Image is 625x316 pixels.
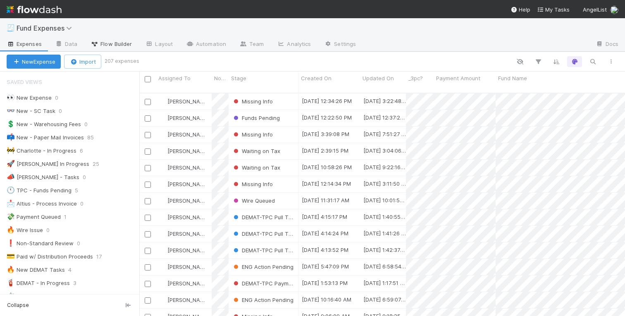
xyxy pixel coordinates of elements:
span: 🚧 [7,147,15,154]
span: 97 [105,291,120,302]
input: Toggle Row Selected [145,148,151,155]
span: Non-standard review [214,74,227,82]
span: DEMAT-TPC Pull TPC [232,214,296,220]
span: ❗ [7,239,15,247]
div: Wire Queued [232,196,275,205]
div: [PERSON_NAME] [159,147,208,155]
div: [DATE] 3:04:06 PM [363,146,406,155]
div: Paid w/ Distribution Proceeds [7,251,93,262]
div: Non-Standard Review [7,238,74,249]
span: [PERSON_NAME] [167,297,209,303]
span: 📩 [7,200,15,207]
div: DEMAT-TPC Payment to Vendor Pending [232,279,294,287]
div: New Expense [7,93,52,103]
span: [PERSON_NAME] [167,280,209,287]
div: [DATE] 12:37:21 PM [363,113,406,122]
div: [PERSON_NAME] [159,130,208,139]
span: Waiting on Tax [232,148,280,154]
div: [PERSON_NAME] [159,163,208,172]
span: Assigned To [158,74,191,82]
div: [DATE] 3:11:50 PM [363,180,406,188]
div: Funds Pending [232,114,280,122]
span: 🧯 [7,279,15,286]
div: [DATE] 1:53:13 PM [302,279,348,287]
a: My Tasks [537,5,570,14]
div: [PERSON_NAME] [159,263,208,271]
img: avatar_abca0ba5-4208-44dd-8897-90682736f166.png [160,247,166,254]
span: 🧾 [7,24,15,31]
span: 17 [96,251,110,262]
input: Toggle Row Selected [145,198,151,204]
input: Toggle Row Selected [145,99,151,105]
span: 1 [64,212,75,222]
span: [PERSON_NAME] [167,263,209,270]
span: 💳 [7,253,15,260]
span: [PERSON_NAME] [167,98,209,105]
span: 👓 [7,107,15,114]
div: DEMAT-TPC Pull TPC [232,213,294,221]
div: DEMAT - In Progress [7,278,70,288]
span: [PERSON_NAME] [167,197,209,204]
span: Missing Info [232,131,273,138]
span: DEMAT-TPC Payment to Vendor Pending [232,280,347,287]
a: Automation [179,38,233,51]
span: 0 [84,119,96,129]
div: [DATE] 1:17:51 PM [363,279,406,287]
input: Toggle Row Selected [145,264,151,271]
a: Team [233,38,270,51]
input: Toggle Row Selected [145,248,151,254]
div: Altius - Process Invoice [7,199,77,209]
span: [PERSON_NAME] [167,214,209,220]
span: ENG Action Pending [232,263,293,270]
input: Toggle Row Selected [145,115,151,122]
input: Toggle Row Selected [145,231,151,237]
div: [DATE] 4:15:17 PM [302,213,347,221]
img: avatar_abca0ba5-4208-44dd-8897-90682736f166.png [160,214,166,220]
div: [DATE] 7:51:27 PM [363,130,406,138]
span: 🚀 [7,160,15,167]
span: DEMAT-TPC Pull TPC [232,230,296,237]
div: DEMAT-TPC Pull TPC [232,246,294,254]
div: [PERSON_NAME] [159,97,208,105]
img: avatar_abca0ba5-4208-44dd-8897-90682736f166.png [160,131,166,138]
div: [PERSON_NAME] [159,230,208,238]
img: avatar_93b89fca-d03a-423a-b274-3dd03f0a621f.png [160,181,166,187]
div: Missing Info [232,180,273,188]
img: avatar_93b89fca-d03a-423a-b274-3dd03f0a621f.png [160,263,166,270]
div: [DATE] 1:41:26 PM [363,229,406,237]
div: ENG Action Pending [232,263,293,271]
div: [DATE] 4:13:52 PM [302,246,348,254]
div: [PERSON_NAME] - Tasks [7,172,79,182]
span: Payment Amount [436,74,480,82]
span: 0 [83,172,94,182]
span: 25 [93,159,107,169]
span: 6 [80,146,91,156]
div: ENG Action Pending [232,296,293,304]
div: [DATE] 11:31:17 AM [302,196,349,204]
div: [PERSON_NAME] [159,213,208,221]
input: Toggle Row Selected [145,182,151,188]
a: Layout [138,38,179,51]
span: [PERSON_NAME] [167,181,209,187]
span: Fund Expenses [17,24,76,32]
span: [PERSON_NAME] [167,230,209,237]
img: avatar_abca0ba5-4208-44dd-8897-90682736f166.png [160,197,166,204]
small: 207 expenses [105,57,139,65]
div: Missing Info [232,97,273,105]
div: New DEMAT Tasks [7,265,65,275]
input: Toggle Row Selected [145,281,151,287]
span: 0 [80,199,92,209]
div: [PERSON_NAME] [159,180,208,188]
div: [DATE] 12:14:34 PM [302,180,351,188]
input: Toggle All Rows Selected [145,76,151,82]
div: [DATE] 6:59:07 PM [363,295,406,304]
span: 0 [46,225,58,235]
button: NewExpense [7,55,61,69]
div: Waiting on Tax [232,147,280,155]
span: Waiting on Tax [232,164,280,171]
div: Charlotte - In Progress [7,146,76,156]
span: [PERSON_NAME] [167,148,209,154]
div: [PERSON_NAME] In Progress [7,159,89,169]
div: Help [510,5,530,14]
div: [DATE] 12:34:26 PM [302,97,352,105]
